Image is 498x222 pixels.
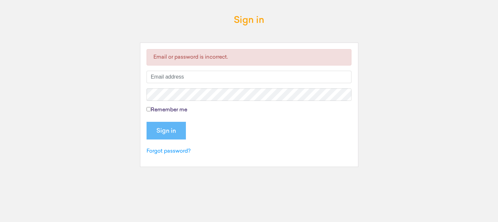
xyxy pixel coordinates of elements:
input: Remember me [147,107,151,111]
h3: Sign in [234,16,264,26]
div: Email or password is incorrect. [147,49,352,65]
input: Sign in [147,122,186,139]
a: Forgot password? [147,149,190,154]
input: Email address [147,71,352,83]
label: Remember me [147,106,187,114]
